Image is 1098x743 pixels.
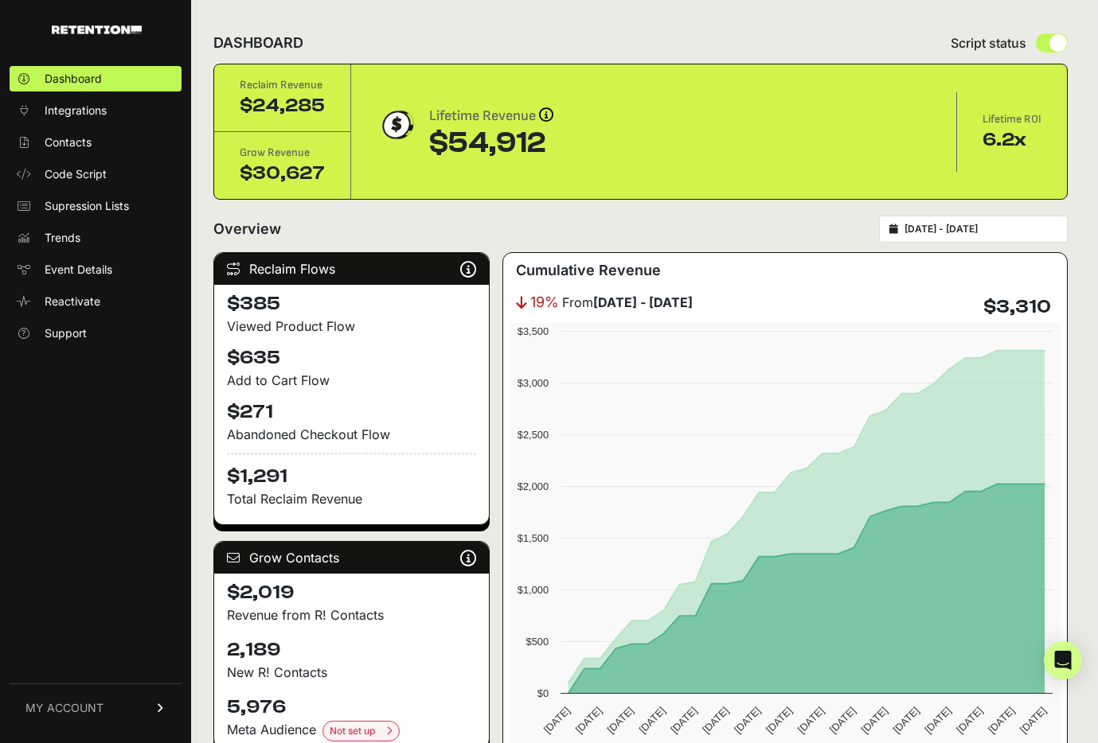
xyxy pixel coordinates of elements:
[541,705,572,736] text: [DATE]
[45,230,80,246] span: Trends
[1044,641,1082,679] div: Open Intercom Messenger
[526,636,549,648] text: $500
[227,663,476,682] p: New R! Contacts
[10,98,182,123] a: Integrations
[518,584,549,596] text: $1,000
[10,193,182,219] a: Supression Lists
[429,127,553,159] div: $54,912
[227,371,476,390] div: Add to Cart Flow
[573,705,604,736] text: [DATE]
[530,291,559,313] span: 19%
[10,289,182,314] a: Reactivate
[45,325,87,341] span: Support
[45,166,107,182] span: Code Script
[859,705,890,736] text: [DATE]
[986,705,1017,736] text: [DATE]
[227,580,476,605] h4: $2,019
[668,705,699,736] text: [DATE]
[227,453,476,489] h4: $1,291
[10,225,182,251] a: Trends
[52,25,142,34] img: Retention.com
[518,325,549,337] text: $3,500
[10,321,182,346] a: Support
[227,694,476,720] h4: 5,976
[983,294,1051,320] h4: $3,310
[213,32,303,54] h2: DASHBOARD
[954,705,985,736] text: [DATE]
[240,77,325,93] div: Reclaim Revenue
[240,161,325,186] div: $30,627
[518,377,549,389] text: $3,000
[25,700,104,716] span: MY ACCOUNT
[227,399,476,425] h4: $271
[45,198,129,214] span: Supression Lists
[983,127,1041,153] div: 6.2x
[45,71,102,87] span: Dashboard
[10,161,182,187] a: Code Script
[593,294,693,310] strong: [DATE] - [DATE]
[227,720,476,741] div: Meta Audience
[214,542,489,574] div: Grow Contacts
[10,257,182,282] a: Event Details
[518,480,549,492] text: $2,000
[795,705,826,736] text: [DATE]
[732,705,763,736] text: [DATE]
[983,111,1041,127] div: Lifetime ROI
[764,705,795,736] text: [DATE]
[227,425,476,444] div: Abandoned Checkout Flow
[227,317,476,336] div: Viewed Product Flow
[827,705,858,736] text: [DATE]
[213,218,281,240] h2: Overview
[518,429,549,441] text: $2,500
[45,103,107,119] span: Integrations
[537,687,549,699] text: $0
[10,66,182,91] a: Dashboard
[890,705,921,736] text: [DATE]
[518,532,549,544] text: $1,500
[240,145,325,161] div: Grow Revenue
[605,705,636,736] text: [DATE]
[922,705,953,736] text: [DATE]
[214,253,489,285] div: Reclaim Flows
[45,134,92,150] span: Contacts
[227,605,476,624] p: Revenue from R! Contacts
[562,293,693,312] span: From
[377,105,416,145] img: dollar-coin-05c43ed7efb7bc0c12610022525b4bbbb207c7efeef5aecc26f025e68dcafac9.png
[240,93,325,119] div: $24,285
[1018,705,1049,736] text: [DATE]
[10,683,182,732] a: MY ACCOUNT
[516,259,661,282] h3: Cumulative Revenue
[227,637,476,663] h4: 2,189
[429,105,553,127] div: Lifetime Revenue
[45,294,100,309] span: Reactivate
[45,262,112,278] span: Event Details
[227,291,476,317] h4: $385
[700,705,731,736] text: [DATE]
[636,705,667,736] text: [DATE]
[227,489,476,508] p: Total Reclaim Revenue
[10,130,182,155] a: Contacts
[951,33,1026,53] span: Script status
[227,345,476,371] h4: $635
